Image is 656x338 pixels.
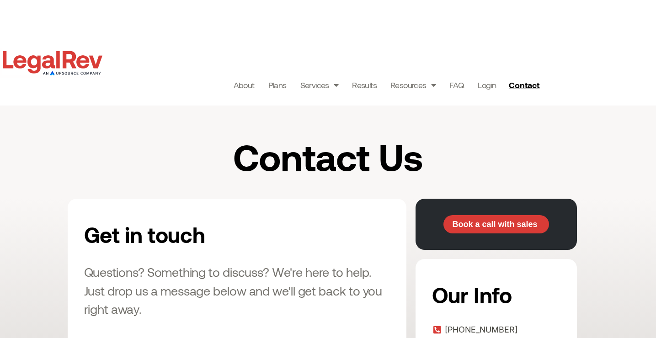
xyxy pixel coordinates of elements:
a: Book a call with sales [443,215,549,233]
a: Resources [390,79,436,91]
a: Contact [505,78,545,92]
h1: Contact Us [146,137,511,176]
a: Results [352,79,377,91]
nav: Menu [234,79,496,91]
h2: Our Info [432,275,558,314]
span: [PHONE_NUMBER] [443,323,517,337]
a: About [234,79,255,91]
span: Book a call with sales [452,220,537,228]
a: [PHONE_NUMBER] [432,323,560,337]
a: Plans [268,79,287,91]
a: Services [300,79,339,91]
span: Contact [509,81,539,89]
h3: Questions? Something to discuss? We're here to help. Just drop us a message below and we'll get b... [84,263,390,318]
h2: Get in touch [84,215,298,253]
a: Login [478,79,496,91]
a: FAQ [449,79,464,91]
